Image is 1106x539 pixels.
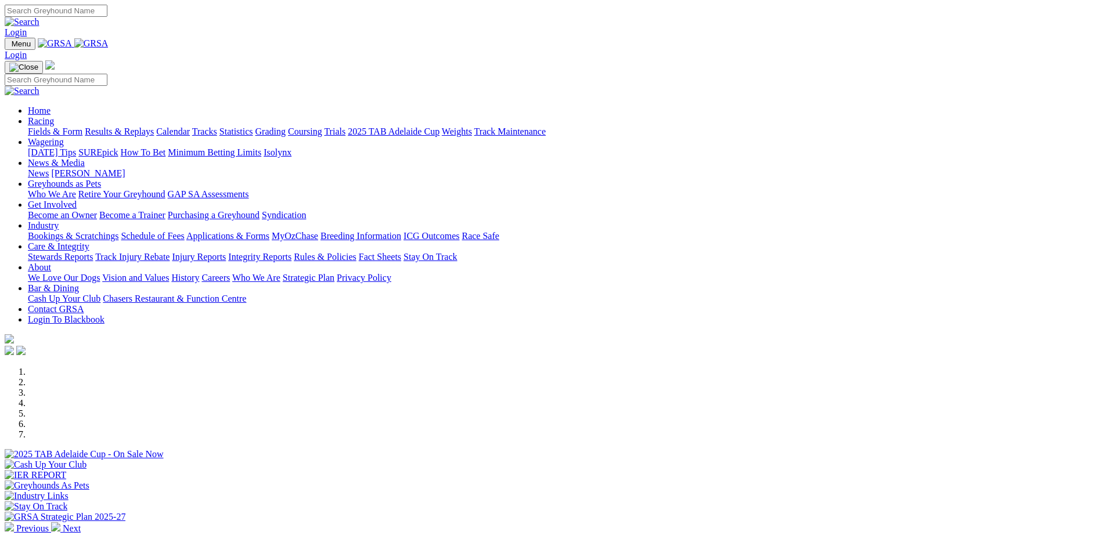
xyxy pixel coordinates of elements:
img: Search [5,17,39,27]
img: Close [9,63,38,72]
a: About [28,262,51,272]
span: Menu [12,39,31,48]
img: GRSA [38,38,72,49]
img: 2025 TAB Adelaide Cup - On Sale Now [5,449,164,460]
a: Applications & Forms [186,231,269,241]
a: 2025 TAB Adelaide Cup [348,126,439,136]
img: Cash Up Your Club [5,460,87,470]
span: Previous [16,523,49,533]
div: Care & Integrity [28,252,1101,262]
div: Wagering [28,147,1101,158]
a: Careers [201,273,230,283]
a: Cash Up Your Club [28,294,100,303]
a: Schedule of Fees [121,231,184,241]
a: Fact Sheets [359,252,401,262]
a: Results & Replays [85,126,154,136]
a: SUREpick [78,147,118,157]
div: Greyhounds as Pets [28,189,1101,200]
img: facebook.svg [5,346,14,355]
div: Bar & Dining [28,294,1101,304]
a: Track Maintenance [474,126,546,136]
a: Who We Are [28,189,76,199]
a: Wagering [28,137,64,147]
img: Greyhounds As Pets [5,480,89,491]
a: ICG Outcomes [404,231,459,241]
a: Tracks [192,126,217,136]
button: Toggle navigation [5,61,43,74]
a: Bookings & Scratchings [28,231,118,241]
a: Race Safe [462,231,499,241]
a: Contact GRSA [28,304,84,314]
img: Stay On Track [5,501,67,512]
a: Previous [5,523,51,533]
a: Login [5,50,27,60]
a: Grading [255,126,286,136]
a: Become an Owner [28,210,97,220]
img: logo-grsa-white.png [45,60,55,70]
a: Privacy Policy [337,273,391,283]
a: Greyhounds as Pets [28,179,101,189]
a: Become a Trainer [99,210,165,220]
a: News & Media [28,158,85,168]
a: Industry [28,220,59,230]
a: Login [5,27,27,37]
a: GAP SA Assessments [168,189,249,199]
div: Industry [28,231,1101,241]
div: News & Media [28,168,1101,179]
a: Purchasing a Greyhound [168,210,260,220]
a: Syndication [262,210,306,220]
img: Industry Links [5,491,69,501]
a: Stewards Reports [28,252,93,262]
a: Injury Reports [172,252,226,262]
a: Calendar [156,126,190,136]
a: Strategic Plan [283,273,334,283]
a: Coursing [288,126,322,136]
a: Who We Are [232,273,280,283]
img: GRSA Strategic Plan 2025-27 [5,512,125,522]
div: Get Involved [28,210,1101,220]
a: Chasers Restaurant & Function Centre [103,294,246,303]
a: MyOzChase [272,231,318,241]
a: Trials [324,126,345,136]
img: logo-grsa-white.png [5,334,14,343]
a: Home [28,106,51,115]
a: [PERSON_NAME] [51,168,125,178]
img: Search [5,86,39,96]
a: Statistics [219,126,253,136]
a: Racing [28,116,54,126]
a: Track Injury Rebate [95,252,170,262]
img: IER REPORT [5,470,66,480]
a: Bar & Dining [28,283,79,293]
a: We Love Our Dogs [28,273,100,283]
a: [DATE] Tips [28,147,76,157]
img: chevron-right-pager-white.svg [51,522,60,531]
img: twitter.svg [16,346,26,355]
div: Racing [28,126,1101,137]
a: News [28,168,49,178]
a: Weights [442,126,472,136]
a: Next [51,523,81,533]
button: Toggle navigation [5,38,35,50]
a: Care & Integrity [28,241,89,251]
a: Vision and Values [102,273,169,283]
span: Next [63,523,81,533]
div: About [28,273,1101,283]
img: GRSA [74,38,109,49]
a: Isolynx [264,147,291,157]
a: Retire Your Greyhound [78,189,165,199]
a: Rules & Policies [294,252,356,262]
a: Login To Blackbook [28,314,105,324]
input: Search [5,74,107,86]
a: Stay On Track [404,252,457,262]
a: Get Involved [28,200,77,209]
a: Minimum Betting Limits [168,147,261,157]
a: History [171,273,199,283]
input: Search [5,5,107,17]
a: How To Bet [121,147,166,157]
a: Breeding Information [320,231,401,241]
a: Integrity Reports [228,252,291,262]
a: Fields & Form [28,126,82,136]
img: chevron-left-pager-white.svg [5,522,14,531]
